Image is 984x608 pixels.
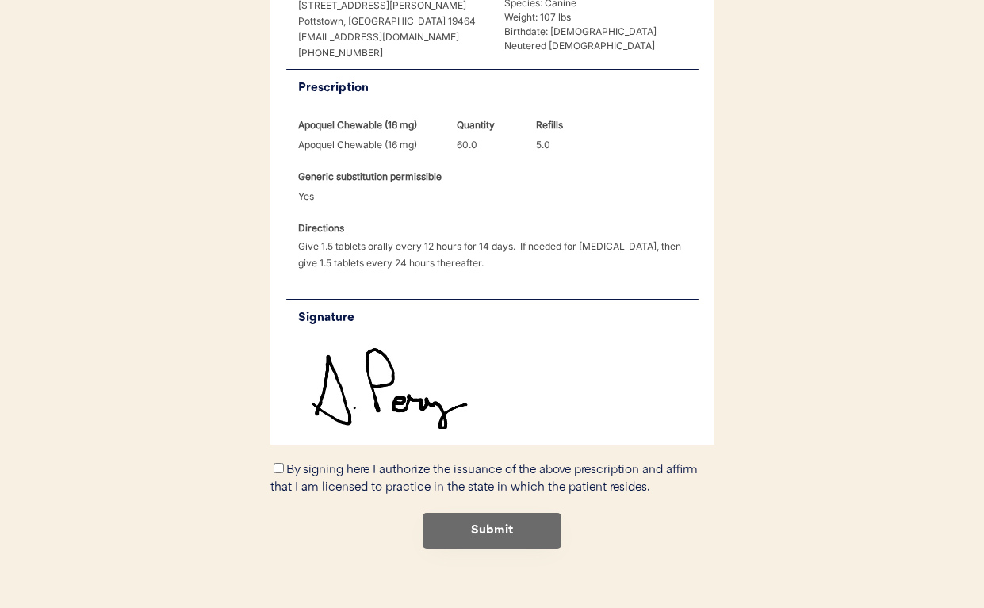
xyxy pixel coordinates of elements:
[298,119,417,131] strong: Apoquel Chewable (16 mg)
[298,30,484,44] div: [EMAIL_ADDRESS][DOMAIN_NAME]
[457,136,524,153] div: 60.0
[298,308,699,328] div: Signature
[298,238,699,271] div: Give 1.5 tablets orally every 12 hours for 14 days. If needed for [MEDICAL_DATA], then give 1.5 t...
[423,513,561,549] button: Submit
[298,46,484,60] div: [PHONE_NUMBER]
[298,136,445,153] div: Apoquel Chewable (16 mg)
[457,117,524,133] div: Quantity
[298,188,366,205] div: Yes
[298,168,442,185] div: Generic substitution permissible
[270,464,698,495] label: By signing here I authorize the issuance of the above prescription and affirm that I am licensed ...
[536,117,603,133] div: Refills
[298,220,366,236] div: Directions
[536,136,603,153] div: 5.0
[286,336,699,429] img: https%3A%2F%2Fb1fdecc9f5d32684efbb068259a22d3b.cdn.bubble.io%2Ff1759940864469x808502272338356400%...
[298,14,484,29] div: Pottstown, [GEOGRAPHIC_DATA] 19464
[298,78,699,98] div: Prescription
